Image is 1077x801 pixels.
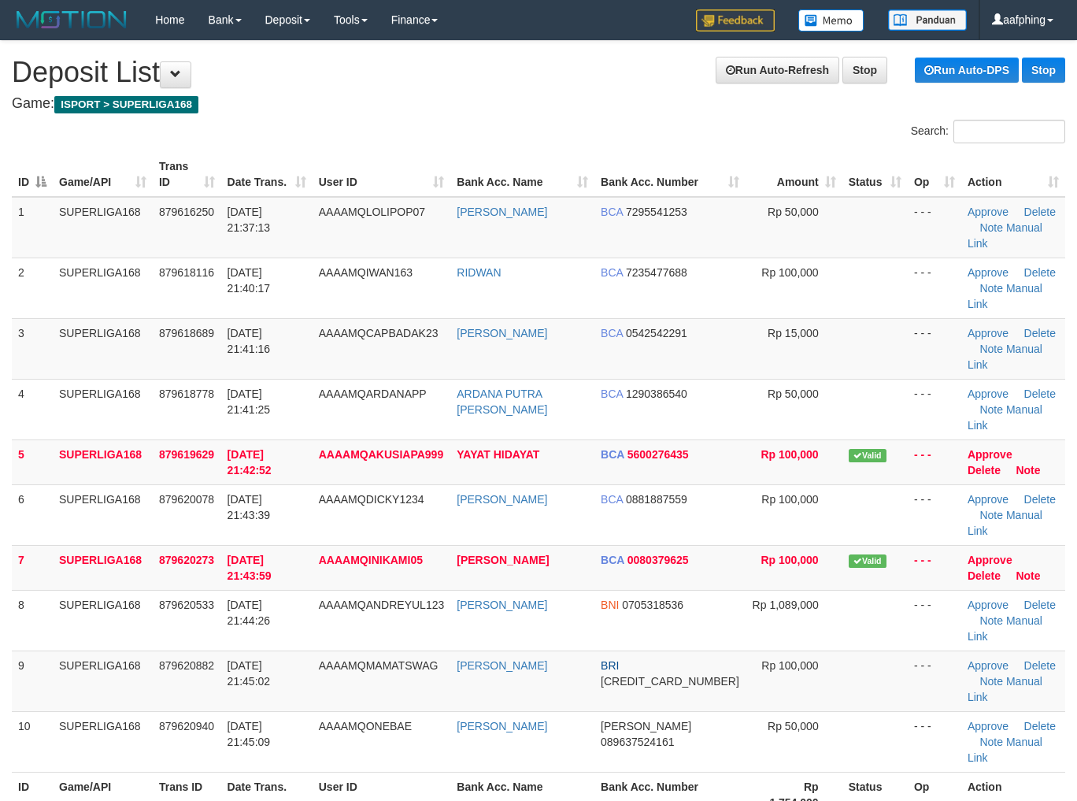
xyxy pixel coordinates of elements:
a: ARDANA PUTRA [PERSON_NAME] [457,388,547,416]
a: Note [979,221,1003,234]
th: Op: activate to sort column ascending [908,152,961,197]
td: SUPERLIGA168 [53,197,153,258]
img: panduan.png [888,9,967,31]
span: [DATE] 21:40:17 [228,266,271,295]
span: 879620882 [159,659,214,672]
a: Note [979,403,1003,416]
span: AAAAMQMAMATSWAG [319,659,439,672]
a: Manual Link [968,509,1042,537]
td: - - - [908,379,961,439]
span: 879620533 [159,599,214,611]
span: Rp 15,000 [768,327,819,339]
a: Delete [968,464,1001,477]
a: YAYAT HIDAYAT [457,448,539,461]
span: Copy 0705318536 to clipboard [622,599,683,611]
a: Manual Link [968,614,1042,643]
a: Note [1016,569,1040,582]
a: Delete [1024,206,1056,218]
a: Manual Link [968,343,1042,371]
a: Approve [968,720,1009,732]
td: SUPERLIGA168 [53,318,153,379]
td: - - - [908,711,961,772]
td: 9 [12,651,53,711]
td: 1 [12,197,53,258]
h1: Deposit List [12,57,1065,88]
span: 879619629 [159,448,214,461]
span: [DATE] 21:43:39 [228,493,271,521]
a: Approve [968,659,1009,672]
h4: Game: [12,96,1065,112]
td: 2 [12,258,53,318]
th: Bank Acc. Number: activate to sort column ascending [594,152,746,197]
th: Action: activate to sort column ascending [961,152,1065,197]
span: Valid transaction [849,554,886,568]
a: [PERSON_NAME] [457,599,547,611]
td: - - - [908,651,961,711]
img: Button%20Memo.svg [798,9,864,32]
a: Note [979,282,1003,295]
a: [PERSON_NAME] [457,720,547,732]
span: Rp 1,089,000 [753,599,819,611]
td: SUPERLIGA168 [53,379,153,439]
th: User ID: activate to sort column ascending [313,152,451,197]
td: 6 [12,484,53,545]
a: Approve [968,206,1009,218]
a: Delete [1024,720,1056,732]
a: Manual Link [968,736,1042,764]
a: RIDWAN [457,266,501,279]
th: Status: activate to sort column ascending [842,152,908,197]
span: Copy 7235477688 to clipboard [626,266,687,279]
span: BRI [601,659,619,672]
td: - - - [908,484,961,545]
span: [DATE] 21:45:09 [228,720,271,748]
span: BCA [601,554,624,566]
span: BCA [601,493,623,506]
span: Rp 100,000 [761,659,818,672]
span: [DATE] 21:37:13 [228,206,271,234]
span: BCA [601,448,624,461]
a: Delete [1024,388,1056,400]
span: ISPORT > SUPERLIGA168 [54,96,198,113]
a: [PERSON_NAME] [457,327,547,339]
a: Manual Link [968,282,1042,310]
td: SUPERLIGA168 [53,545,153,590]
a: Manual Link [968,675,1042,703]
a: Stop [842,57,887,83]
span: Rp 50,000 [768,388,819,400]
a: Approve [968,554,1012,566]
a: Run Auto-DPS [915,57,1019,83]
span: [DATE] 21:45:02 [228,659,271,688]
a: Approve [968,493,1009,506]
span: AAAAMQINIKAMI05 [319,554,423,566]
span: 879620078 [159,493,214,506]
td: 8 [12,590,53,651]
a: Delete [1024,266,1056,279]
a: Note [979,343,1003,355]
span: BCA [601,327,623,339]
th: Trans ID: activate to sort column ascending [153,152,221,197]
span: BNI [601,599,619,611]
th: Amount: activate to sort column ascending [746,152,842,197]
span: Rp 50,000 [768,206,819,218]
a: Manual Link [968,403,1042,432]
a: Note [1016,464,1040,477]
img: Feedback.jpg [696,9,775,32]
td: 10 [12,711,53,772]
td: - - - [908,197,961,258]
td: SUPERLIGA168 [53,590,153,651]
a: Approve [968,448,1012,461]
a: Delete [1024,599,1056,611]
td: 3 [12,318,53,379]
span: AAAAMQAKUSIAPA999 [319,448,443,461]
span: Copy 650701030805531 to clipboard [601,675,739,688]
th: ID: activate to sort column descending [12,152,53,197]
span: Copy 0080379625 to clipboard [627,554,689,566]
a: [PERSON_NAME] [457,493,547,506]
span: Copy 089637524161 to clipboard [601,736,674,748]
span: [DATE] 21:44:26 [228,599,271,627]
td: SUPERLIGA168 [53,651,153,711]
span: Copy 0881887559 to clipboard [626,493,687,506]
a: [PERSON_NAME] [457,206,547,218]
td: SUPERLIGA168 [53,258,153,318]
span: 879618116 [159,266,214,279]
